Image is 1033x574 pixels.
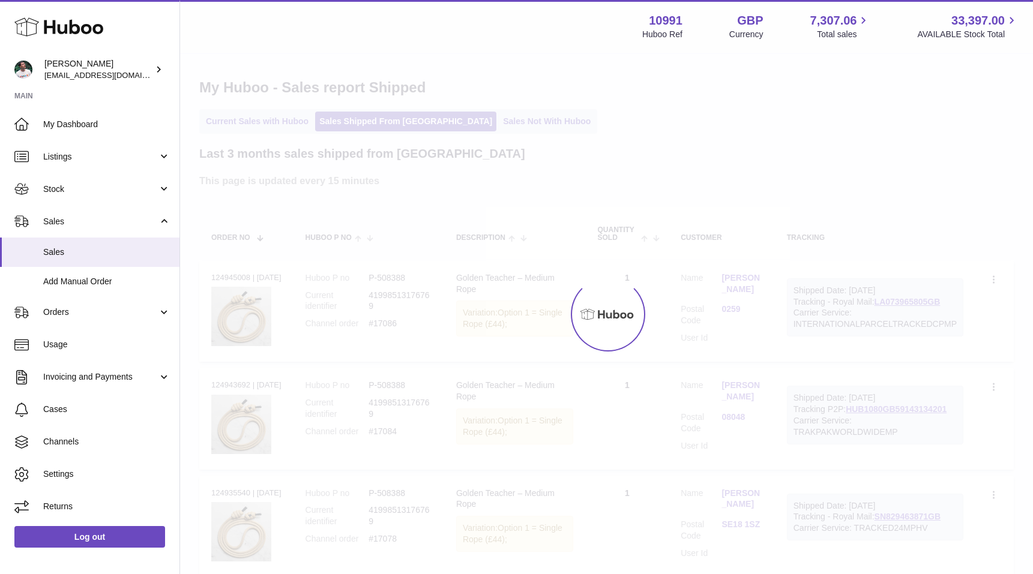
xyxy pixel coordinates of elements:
span: Total sales [817,29,870,40]
span: 7,307.06 [810,13,857,29]
span: Invoicing and Payments [43,371,158,383]
span: My Dashboard [43,119,170,130]
span: Stock [43,184,158,195]
span: [EMAIL_ADDRESS][DOMAIN_NAME] [44,70,176,80]
span: Orders [43,306,158,318]
img: timshieff@gmail.com [14,61,32,79]
div: Currency [729,29,763,40]
span: Sales [43,216,158,227]
span: Returns [43,501,170,512]
a: Log out [14,526,165,548]
span: 33,397.00 [951,13,1005,29]
span: Listings [43,151,158,163]
strong: 10991 [649,13,682,29]
span: Sales [43,247,170,258]
span: Add Manual Order [43,276,170,287]
a: 7,307.06 Total sales [810,13,871,40]
span: Settings [43,468,170,480]
div: Huboo Ref [642,29,682,40]
span: Channels [43,436,170,447]
strong: GBP [737,13,763,29]
div: [PERSON_NAME] [44,58,152,81]
span: Cases [43,404,170,415]
span: Usage [43,339,170,350]
span: AVAILABLE Stock Total [917,29,1019,40]
a: 33,397.00 AVAILABLE Stock Total [917,13,1019,40]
